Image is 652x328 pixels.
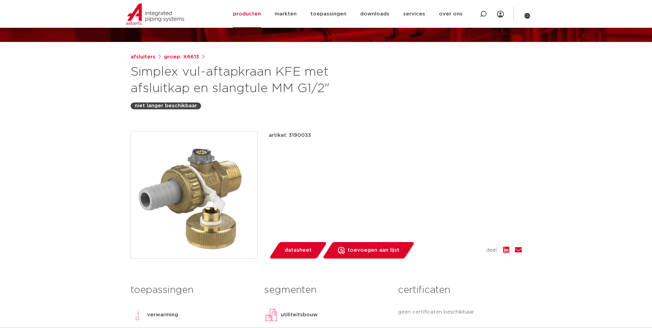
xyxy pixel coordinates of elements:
[269,242,327,259] a: datasheet
[135,102,197,110] p: niet langer beschikbaar
[164,53,199,61] a: groep: X6613
[264,283,388,297] h3: segmenten
[131,283,254,297] h3: toepassingen
[147,311,178,319] p: verwarming
[131,308,144,322] img: verwarming
[285,245,312,256] span: datasheet
[347,245,399,256] span: toevoegen aan lijst
[131,53,155,61] a: afsluiters
[269,131,311,140] p: artikel: 3190033
[281,311,318,319] p: utiliteitsbouw
[131,64,389,97] h1: Simplex vul-aftapkraan KFE met afsluitkap en slangtule MM G1/2"
[131,132,257,258] img: Product Image for Simplex vul-aftapkraan KFE met afsluitkap en slangtule MM G1/2"
[398,283,521,297] h3: certificaten
[398,308,521,316] p: geen certificaten beschikbaar
[264,308,278,322] img: utiliteitsbouw
[486,246,498,254] span: deel:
